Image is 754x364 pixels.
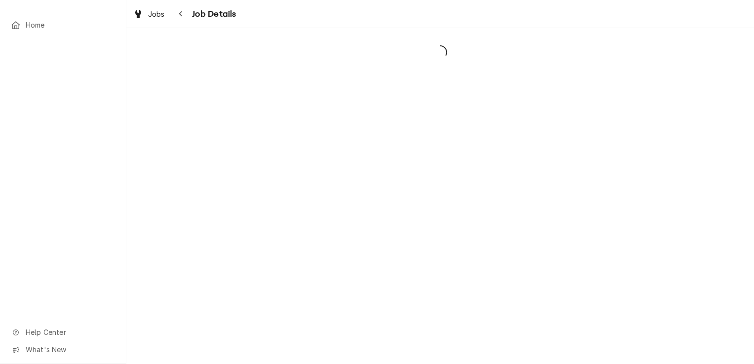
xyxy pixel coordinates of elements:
[6,17,120,33] a: Home
[6,324,120,340] a: Go to Help Center
[129,6,169,22] a: Jobs
[6,341,120,358] a: Go to What's New
[26,344,114,355] span: What's New
[148,9,165,19] span: Jobs
[173,6,189,22] button: Navigate back
[26,327,114,337] span: Help Center
[126,42,754,63] span: Loading...
[189,7,236,21] span: Job Details
[26,20,115,30] span: Home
